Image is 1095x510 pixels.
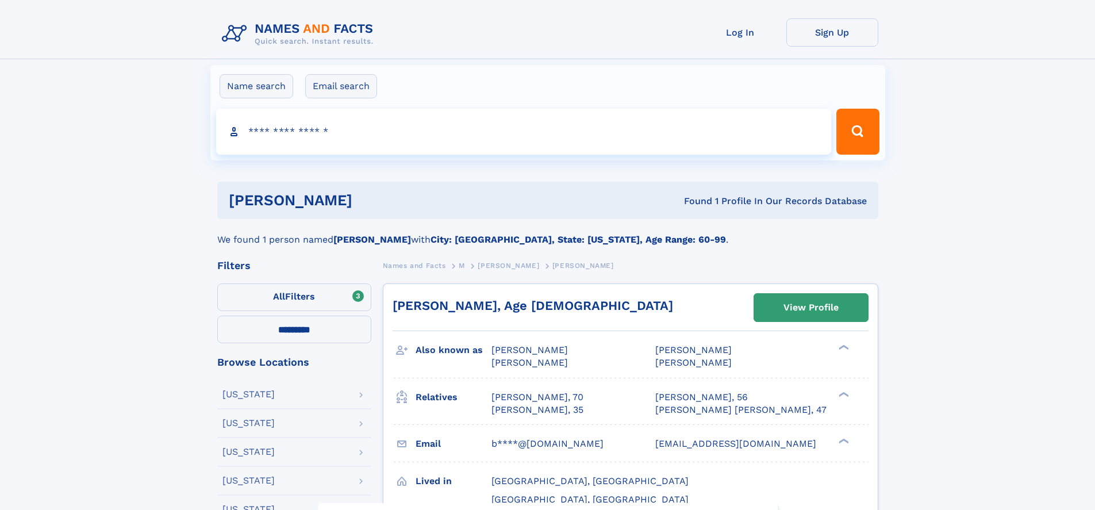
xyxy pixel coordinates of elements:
[655,344,732,355] span: [PERSON_NAME]
[655,357,732,368] span: [PERSON_NAME]
[416,388,491,407] h3: Relatives
[459,262,465,270] span: M
[491,476,689,486] span: [GEOGRAPHIC_DATA], [GEOGRAPHIC_DATA]
[393,298,673,313] a: [PERSON_NAME], Age [DEMOGRAPHIC_DATA]
[786,18,878,47] a: Sign Up
[217,260,371,271] div: Filters
[491,494,689,505] span: [GEOGRAPHIC_DATA], [GEOGRAPHIC_DATA]
[655,438,816,449] span: [EMAIL_ADDRESS][DOMAIN_NAME]
[491,404,583,416] a: [PERSON_NAME], 35
[222,390,275,399] div: [US_STATE]
[217,18,383,49] img: Logo Names and Facts
[478,262,539,270] span: [PERSON_NAME]
[836,390,850,398] div: ❯
[694,18,786,47] a: Log In
[216,109,832,155] input: search input
[222,447,275,457] div: [US_STATE]
[416,434,491,454] h3: Email
[217,357,371,367] div: Browse Locations
[273,291,285,302] span: All
[754,294,868,321] a: View Profile
[229,193,518,208] h1: [PERSON_NAME]
[552,262,614,270] span: [PERSON_NAME]
[836,437,850,444] div: ❯
[416,471,491,491] h3: Lived in
[655,404,827,416] a: [PERSON_NAME] [PERSON_NAME], 47
[383,258,446,273] a: Names and Facts
[491,344,568,355] span: [PERSON_NAME]
[783,294,839,321] div: View Profile
[222,419,275,428] div: [US_STATE]
[217,219,878,247] div: We found 1 person named with .
[836,344,850,351] div: ❯
[217,283,371,311] label: Filters
[655,391,748,404] a: [PERSON_NAME], 56
[478,258,539,273] a: [PERSON_NAME]
[222,476,275,485] div: [US_STATE]
[305,74,377,98] label: Email search
[491,391,583,404] a: [PERSON_NAME], 70
[491,357,568,368] span: [PERSON_NAME]
[459,258,465,273] a: M
[416,340,491,360] h3: Also known as
[518,195,867,208] div: Found 1 Profile In Our Records Database
[836,109,879,155] button: Search Button
[333,234,411,245] b: [PERSON_NAME]
[431,234,726,245] b: City: [GEOGRAPHIC_DATA], State: [US_STATE], Age Range: 60-99
[220,74,293,98] label: Name search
